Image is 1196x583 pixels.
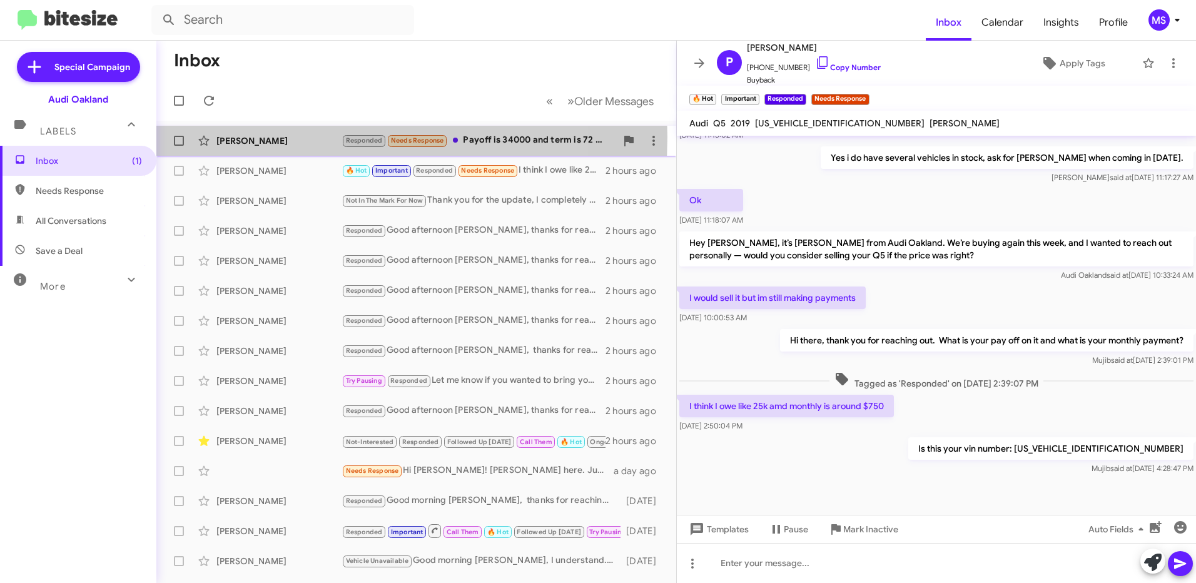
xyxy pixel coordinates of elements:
a: Inbox [926,4,971,41]
div: [PERSON_NAME] [216,165,342,177]
span: Responded [346,497,383,505]
div: [PERSON_NAME] [216,525,342,537]
div: [PERSON_NAME] [216,134,342,147]
span: (1) [132,155,142,167]
span: Responded [346,407,383,415]
span: 🔥 Hot [346,166,367,175]
span: Pause [784,518,808,540]
div: 2 hours ago [606,285,666,297]
span: Vehicle Unavailable [346,557,409,565]
span: More [40,281,66,292]
a: Profile [1089,4,1138,41]
button: Pause [759,518,818,540]
div: [DATE] [621,555,666,567]
span: Save a Deal [36,245,83,257]
p: Is this your vin number: [US_VEHICLE_IDENTIFICATION_NUMBER] [908,437,1193,460]
div: [PERSON_NAME] [216,555,342,567]
nav: Page navigation example [539,88,661,114]
button: Mark Inactive [818,518,908,540]
span: Calendar [971,4,1033,41]
div: 2 hours ago [606,165,666,177]
span: Templates [687,518,749,540]
div: If banks aren't open then how can people buy cars? My fico score was pulled by two lenders. I req... [342,523,621,539]
div: 2 hours ago [606,345,666,357]
p: I would sell it but im still making payments [679,286,866,309]
a: Insights [1033,4,1089,41]
div: I need $4000 Down Payment. [342,433,606,449]
div: a day ago [614,465,666,477]
div: [DATE] [621,495,666,507]
span: Important [391,528,423,536]
span: Mujib [DATE] 2:39:01 PM [1092,355,1193,365]
div: Good morning [PERSON_NAME], I understand. I’ll keep an eye out for a 2023 or 2024 Cabriolet and l... [342,554,621,568]
button: Next [560,88,661,114]
span: [PERSON_NAME] [DATE] 11:17:27 AM [1052,173,1193,182]
div: 2 hours ago [606,315,666,327]
span: Needs Response [391,136,444,144]
span: [PERSON_NAME] [747,40,881,55]
a: Copy Number [815,63,881,72]
div: [PERSON_NAME] [216,195,342,207]
span: [PERSON_NAME] [930,118,1000,129]
span: said at [1111,355,1133,365]
div: [PERSON_NAME] [216,495,342,507]
input: Search [151,5,414,35]
span: Q5 [713,118,726,129]
div: Good afternoon [PERSON_NAME], thanks for reaching out. We’d love to see the vehicle in person to ... [342,403,606,418]
span: 🔥 Hot [560,438,582,446]
div: [PERSON_NAME] [216,315,342,327]
div: [DATE] [621,525,666,537]
div: 2 hours ago [606,195,666,207]
small: 🔥 Hot [689,94,716,105]
span: Needs Response [346,467,399,475]
button: MS [1138,9,1182,31]
div: [PERSON_NAME] [216,225,342,237]
div: Audi Oakland [48,93,108,106]
span: [DATE] 11:18:07 AM [679,215,743,225]
span: Buyback [747,74,881,86]
span: Responded [346,317,383,325]
span: 🔥 Hot [487,528,509,536]
span: All Conversations [36,215,106,227]
span: Followed Up [DATE] [447,438,512,446]
p: Ok [679,189,743,211]
p: Yes i do have several vehicles in stock, ask for [PERSON_NAME] when coming in [DATE]. [821,146,1193,169]
a: Special Campaign [17,52,140,82]
span: 2019 [731,118,750,129]
span: « [546,93,553,109]
div: Good afternoon [PERSON_NAME], thanks for reaching out. We’d love to see the vehicle(s) in person ... [342,253,606,268]
span: [DATE] 2:50:04 PM [679,421,742,430]
span: Call Them [520,438,552,446]
div: Payoff is 34000 and term is 72 months. [342,133,616,148]
span: Ongoing Conversation [590,438,662,446]
div: [PERSON_NAME] [216,405,342,417]
div: [PERSON_NAME] [216,375,342,387]
div: 2 hours ago [606,375,666,387]
span: Auto Fields [1088,518,1148,540]
div: [PERSON_NAME] [216,255,342,267]
span: Responded [346,256,383,265]
div: Good afternoon [PERSON_NAME], thanks for reaching out. We’d love to see the vehicle in person to ... [342,223,606,238]
div: 2 hours ago [606,255,666,267]
span: Call Them [447,528,479,536]
button: Previous [539,88,560,114]
p: Hi there, thank you for reaching out. What is your pay off on it and what is your monthly payment? [780,329,1193,352]
span: » [567,93,574,109]
span: Special Campaign [54,61,130,73]
div: 2 hours ago [606,405,666,417]
div: 2 hours ago [606,225,666,237]
span: Audi Oakland [DATE] 10:33:24 AM [1061,270,1193,280]
span: Inbox [36,155,142,167]
span: Audi [689,118,708,129]
div: Good afternoon [PERSON_NAME], thanks for reaching out. We’d love to see the vehicle in person to ... [342,343,606,358]
span: said at [1107,270,1128,280]
div: [PERSON_NAME] [216,285,342,297]
div: 2 hours ago [606,435,666,447]
span: Important [375,166,408,175]
span: [PHONE_NUMBER] [747,55,881,74]
p: Hey [PERSON_NAME], it’s [PERSON_NAME] from Audi Oakland. We’re buying again this week, and I want... [679,231,1193,266]
span: Not-Interested [346,438,394,446]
